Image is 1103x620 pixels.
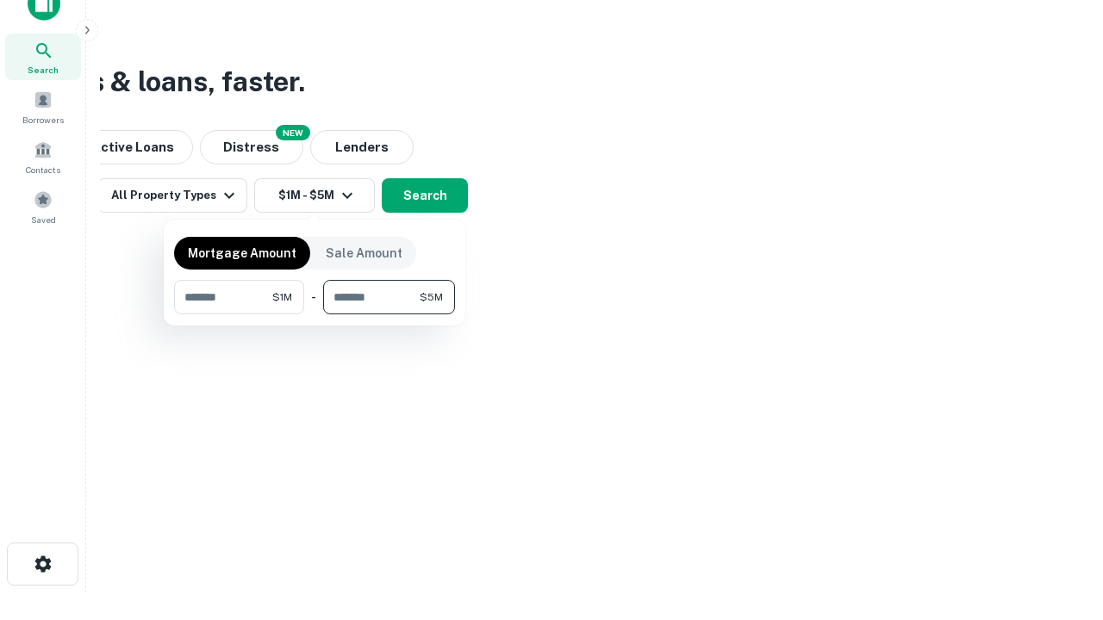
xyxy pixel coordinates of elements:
[420,289,443,305] span: $5M
[188,244,296,263] p: Mortgage Amount
[272,289,292,305] span: $1M
[1017,482,1103,565] iframe: Chat Widget
[311,280,316,314] div: -
[326,244,402,263] p: Sale Amount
